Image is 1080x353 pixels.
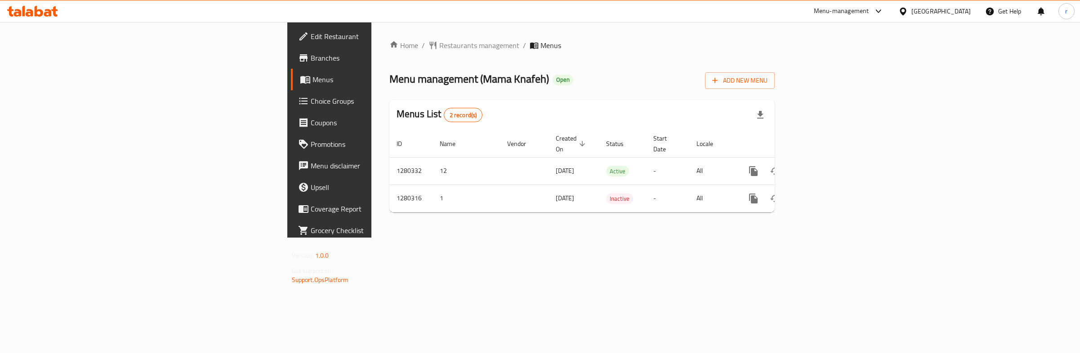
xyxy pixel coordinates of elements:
span: Open [553,76,573,84]
span: Vendor [507,138,538,149]
span: Get support on: [292,265,333,277]
span: 2 record(s) [444,111,482,119]
a: Choice Groups [291,90,468,112]
span: Grocery Checklist [311,225,460,236]
span: Menus [540,40,561,51]
span: Active [606,166,629,176]
span: Coupons [311,117,460,128]
span: [DATE] [556,165,574,176]
span: Add New Menu [712,75,768,86]
span: Restaurants management [439,40,519,51]
span: Branches [311,53,460,63]
a: Grocery Checklist [291,220,468,241]
button: more [743,160,764,182]
span: Menu disclaimer [311,160,460,171]
td: - [646,157,689,185]
div: Open [553,75,573,85]
a: Edit Restaurant [291,26,468,47]
table: enhanced table [389,130,836,212]
div: Total records count [444,108,483,122]
span: [DATE] [556,192,574,204]
span: Menus [312,74,460,85]
td: All [689,157,736,185]
span: Choice Groups [311,96,460,106]
span: Status [606,138,635,149]
span: 1.0.0 [315,250,329,261]
a: Support.OpsPlatform [292,274,349,286]
a: Branches [291,47,468,69]
div: Export file [750,104,771,126]
button: Change Status [764,160,786,182]
a: Coverage Report [291,198,468,220]
span: Locale [696,138,725,149]
a: Menus [291,69,468,90]
span: Edit Restaurant [311,31,460,42]
span: ID [397,138,414,149]
nav: breadcrumb [389,40,775,51]
a: Menu disclaimer [291,155,468,176]
div: Menu-management [814,6,869,17]
div: Inactive [606,193,633,204]
button: more [743,188,764,209]
a: Promotions [291,133,468,155]
a: Restaurants management [428,40,519,51]
th: Actions [736,130,836,158]
span: Start Date [653,133,678,154]
span: Upsell [311,182,460,193]
span: Menu management ( Mama Knafeh ) [389,69,549,89]
button: Change Status [764,188,786,209]
span: Version: [292,250,314,261]
h2: Menus List [397,107,482,122]
span: Inactive [606,194,633,204]
button: Add New Menu [705,72,775,89]
a: Coupons [291,112,468,133]
span: r [1065,6,1067,16]
li: / [523,40,526,51]
span: Promotions [311,139,460,150]
div: [GEOGRAPHIC_DATA] [911,6,971,16]
a: Upsell [291,176,468,198]
span: Coverage Report [311,203,460,214]
td: - [646,185,689,212]
span: Created On [556,133,588,154]
td: All [689,185,736,212]
span: Name [440,138,467,149]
